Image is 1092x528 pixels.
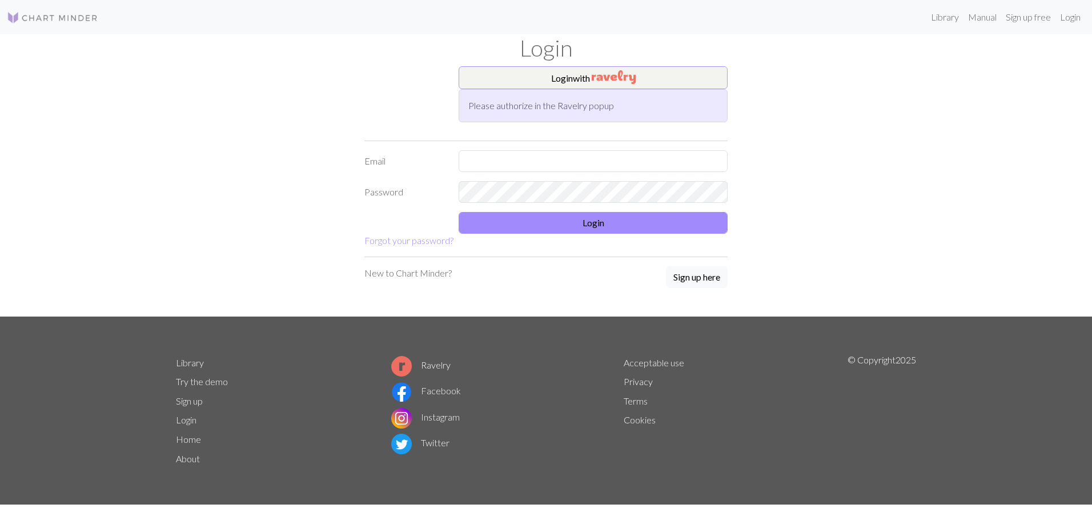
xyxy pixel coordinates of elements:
a: Ravelry [391,359,451,370]
a: Twitter [391,437,449,448]
a: Acceptable use [624,357,684,368]
a: Library [926,6,963,29]
a: Home [176,434,201,445]
button: Loginwith [459,66,728,89]
a: Library [176,357,204,368]
p: New to Chart Minder? [364,266,452,280]
div: Please authorize in the Ravelry popup [459,89,728,122]
a: Privacy [624,376,653,387]
a: Manual [963,6,1001,29]
h1: Login [169,34,923,62]
a: Cookies [624,414,656,425]
a: Terms [624,395,648,406]
p: © Copyright 2025 [848,353,916,469]
label: Password [358,181,452,203]
a: Login [1055,6,1085,29]
img: Instagram logo [391,408,412,429]
a: About [176,453,200,464]
img: Ravelry [592,70,636,84]
a: Login [176,414,196,425]
a: Sign up [176,395,203,406]
img: Logo [7,11,98,25]
img: Twitter logo [391,434,412,454]
img: Facebook logo [391,382,412,402]
a: Try the demo [176,376,228,387]
a: Facebook [391,385,461,396]
label: Email [358,150,452,172]
a: Forgot your password? [364,235,453,246]
a: Instagram [391,411,460,422]
a: Sign up free [1001,6,1055,29]
a: Sign up here [666,266,728,289]
button: Sign up here [666,266,728,288]
img: Ravelry logo [391,356,412,377]
button: Login [459,212,728,234]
